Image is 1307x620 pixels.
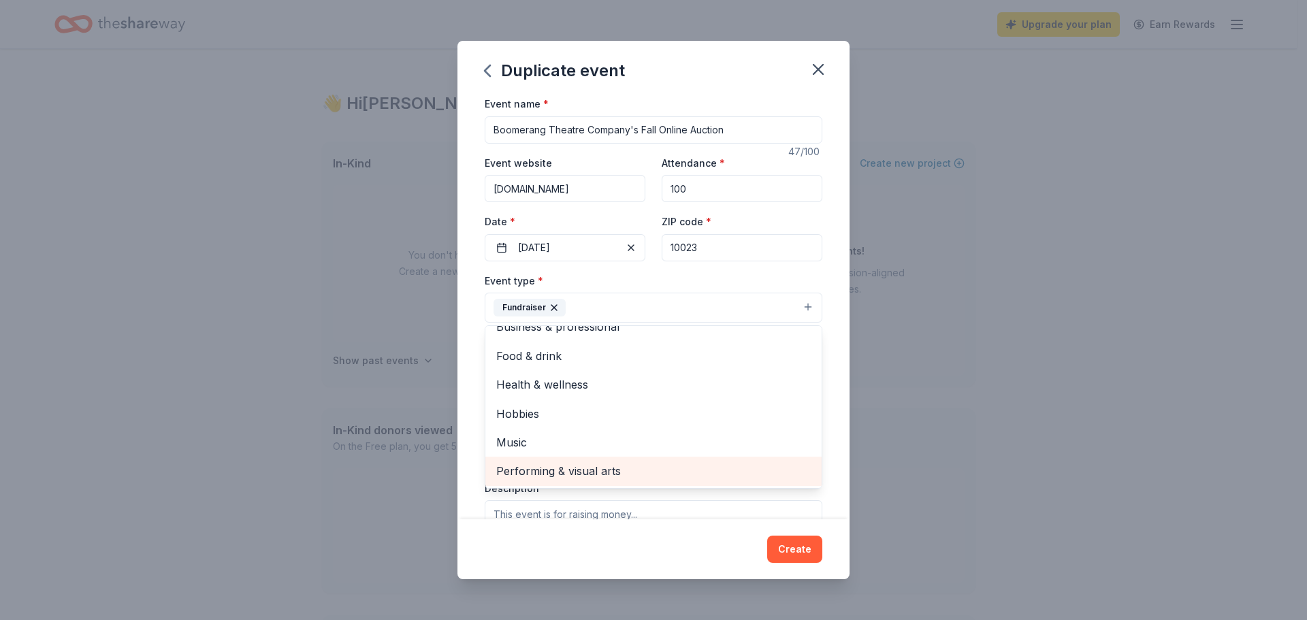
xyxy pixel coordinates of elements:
span: Hobbies [496,405,811,423]
span: Music [496,434,811,451]
div: Fundraiser [494,299,566,316]
button: Fundraiser [485,293,822,323]
span: Food & drink [496,347,811,365]
div: Fundraiser [485,325,822,489]
span: Performing & visual arts [496,462,811,480]
span: Health & wellness [496,376,811,393]
span: Business & professional [496,318,811,336]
